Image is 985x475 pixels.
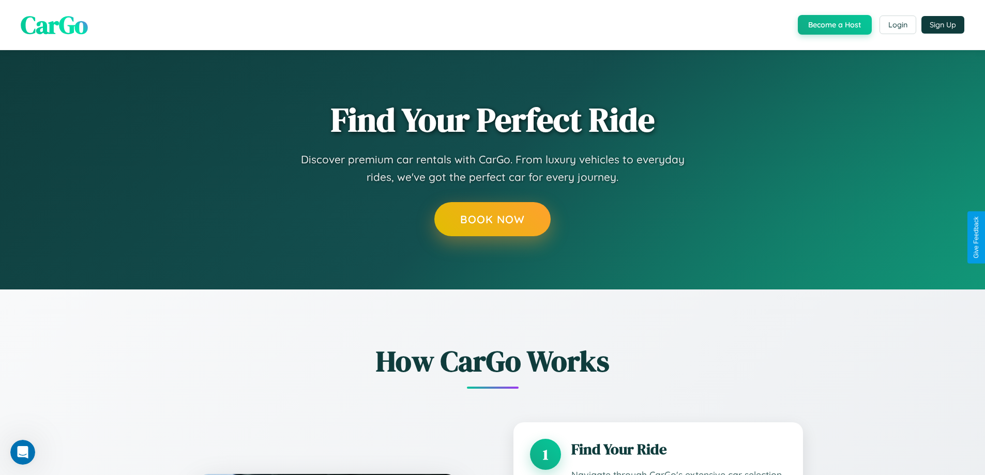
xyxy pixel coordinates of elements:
[10,440,35,465] iframe: Intercom live chat
[798,15,872,35] button: Become a Host
[530,439,561,470] div: 1
[331,102,655,138] h1: Find Your Perfect Ride
[183,341,803,381] h2: How CarGo Works
[21,8,88,42] span: CarGo
[286,151,700,186] p: Discover premium car rentals with CarGo. From luxury vehicles to everyday rides, we've got the pe...
[880,16,916,34] button: Login
[921,16,964,34] button: Sign Up
[434,202,551,236] button: Book Now
[571,439,786,459] h3: Find Your Ride
[973,217,980,258] div: Give Feedback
